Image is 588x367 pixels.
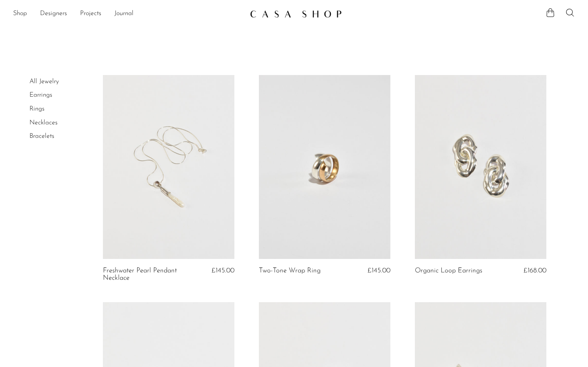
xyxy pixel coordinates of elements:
a: Designers [40,9,67,19]
a: Freshwater Pearl Pendant Necklace [103,267,190,282]
a: Organic Loop Earrings [415,267,482,274]
a: All Jewelry [29,78,59,85]
a: Necklaces [29,119,58,126]
a: Earrings [29,92,52,98]
span: £145.00 [212,267,234,274]
a: Bracelets [29,133,54,139]
a: Journal [114,9,134,19]
a: Rings [29,106,45,112]
nav: Desktop navigation [13,7,243,21]
ul: NEW HEADER MENU [13,7,243,21]
a: Projects [80,9,101,19]
span: £145.00 [367,267,390,274]
a: Two-Tone Wrap Ring [259,267,321,274]
span: £168.00 [523,267,546,274]
a: Shop [13,9,27,19]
